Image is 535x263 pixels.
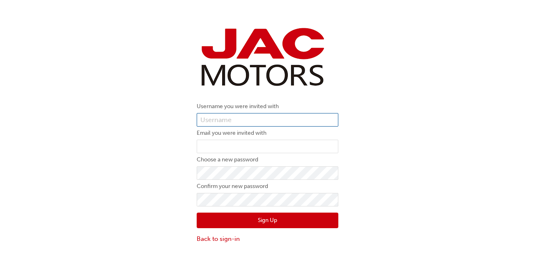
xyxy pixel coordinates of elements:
label: Email you were invited with [197,128,338,138]
img: jac-portal [197,25,328,89]
label: Choose a new password [197,155,338,165]
label: Confirm your new password [197,181,338,191]
input: Username [197,113,338,127]
button: Sign Up [197,213,338,228]
a: Back to sign-in [197,234,338,244]
label: Username you were invited with [197,102,338,111]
